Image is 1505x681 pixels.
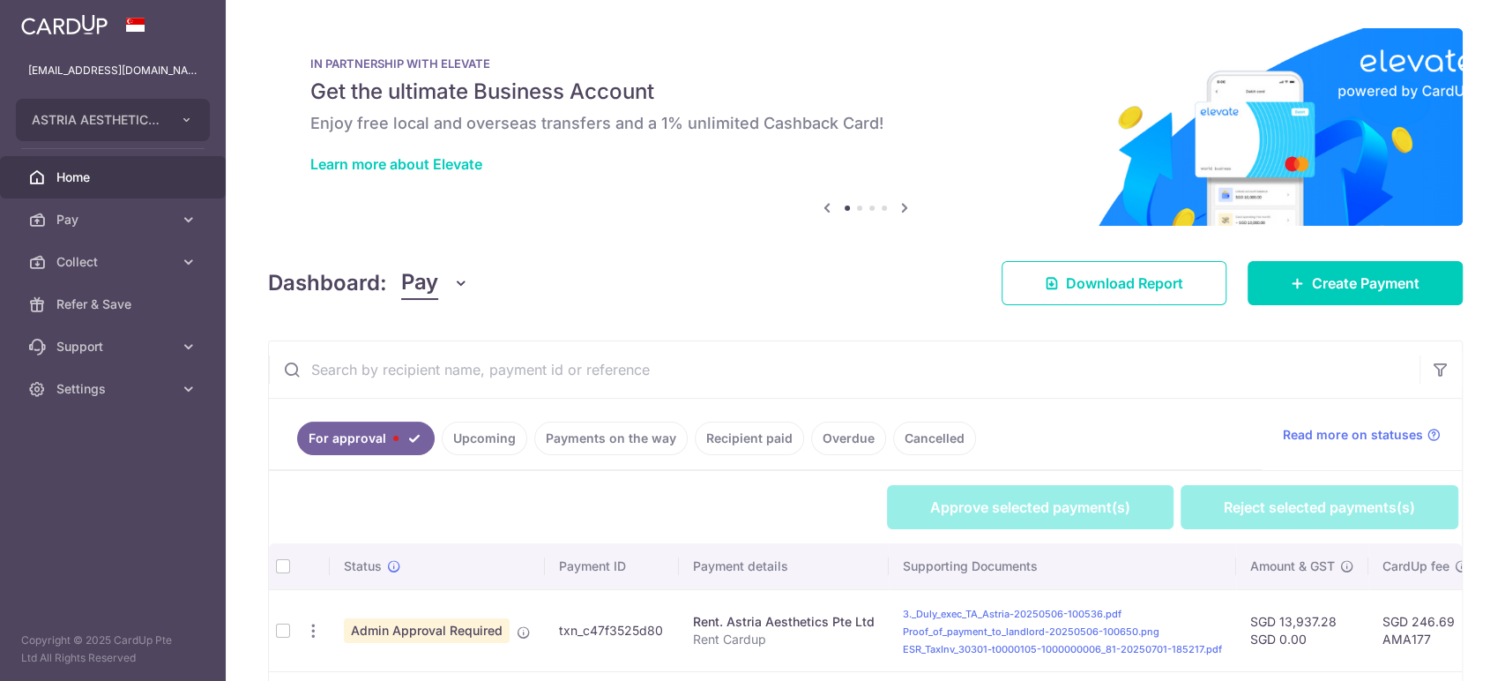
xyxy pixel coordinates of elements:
h6: Enjoy free local and overseas transfers and a 1% unlimited Cashback Card! [310,113,1420,134]
span: Refer & Save [56,296,173,313]
span: Read more on statuses [1283,426,1423,444]
button: Pay [401,266,469,300]
span: Status [344,558,382,575]
img: Renovation banner [268,28,1463,226]
a: For approval [297,422,435,455]
input: Search by recipient name, payment id or reference [269,341,1419,398]
a: Download Report [1002,261,1226,305]
th: Supporting Documents [889,543,1236,589]
span: Amount & GST [1250,558,1335,575]
span: Pay [401,266,438,300]
span: Settings [56,380,173,398]
span: Pay [56,211,173,228]
span: Admin Approval Required [344,618,510,643]
a: Learn more about Elevate [310,155,482,173]
span: Collect [56,253,173,271]
td: txn_c47f3525d80 [545,589,679,671]
a: Upcoming [442,422,527,455]
button: ASTRIA AESTHETICS PTE. LTD. [16,99,210,141]
p: IN PARTNERSHIP WITH ELEVATE [310,56,1420,71]
span: Support [56,338,173,355]
th: Payment ID [545,543,679,589]
span: Download Report [1066,273,1183,294]
p: [EMAIL_ADDRESS][DOMAIN_NAME] [28,62,197,79]
h5: Get the ultimate Business Account [310,78,1420,106]
div: Rent. Astria Aesthetics Pte Ltd [693,613,875,631]
a: Recipient paid [695,422,804,455]
img: CardUp [21,14,108,35]
a: Proof_of_payment_to_landlord-20250506-100650.png [903,625,1159,638]
a: Payments on the way [534,422,688,455]
a: 3._Duly_exec_TA_Astria-20250506-100536.pdf [903,608,1121,620]
h4: Dashboard: [268,267,387,299]
a: Cancelled [893,422,976,455]
a: Overdue [811,422,886,455]
a: Create Payment [1248,261,1463,305]
p: Rent Cardup [693,631,875,648]
td: SGD 13,937.28 SGD 0.00 [1236,589,1368,671]
a: Read more on statuses [1283,426,1441,444]
td: SGD 246.69 AMA177 [1368,589,1483,671]
span: ASTRIA AESTHETICS PTE. LTD. [32,111,162,129]
span: Home [56,168,173,186]
a: ESR_TaxInv_30301-t0000105-1000000006_81-20250701-185217.pdf [903,643,1222,655]
span: Create Payment [1312,273,1419,294]
th: Payment details [679,543,889,589]
span: CardUp fee [1382,558,1449,575]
